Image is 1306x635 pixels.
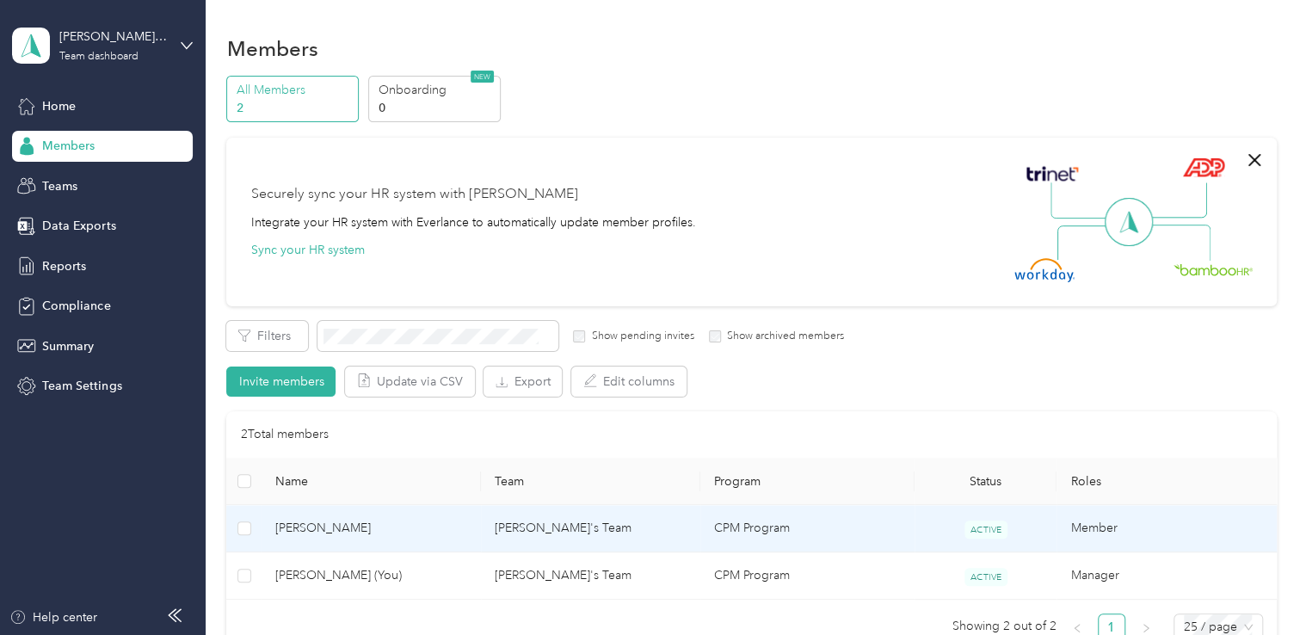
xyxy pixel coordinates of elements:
[915,458,1057,505] th: Status
[42,297,110,315] span: Compliance
[721,329,844,344] label: Show archived members
[9,608,97,626] button: Help center
[262,458,481,505] th: Name
[481,552,700,600] td: Mark's Team
[42,177,77,195] span: Teams
[226,40,317,58] h1: Members
[1072,623,1082,633] span: left
[1057,225,1117,260] img: Line Left Down
[484,367,562,397] button: Export
[226,321,308,351] button: Filters
[1141,623,1151,633] span: right
[700,552,915,600] td: CPM Program
[585,329,693,344] label: Show pending invites
[481,458,700,505] th: Team
[42,137,95,155] span: Members
[378,99,495,117] p: 0
[1057,552,1276,600] td: Manager
[1050,182,1111,219] img: Line Left Up
[42,337,94,355] span: Summary
[42,97,76,115] span: Home
[250,184,577,205] div: Securely sync your HR system with [PERSON_NAME]
[275,519,467,538] span: [PERSON_NAME]
[964,568,1007,586] span: ACTIVE
[250,241,364,259] button: Sync your HR system
[226,367,336,397] button: Invite members
[1022,162,1082,186] img: Trinet
[571,367,687,397] button: Edit columns
[42,377,121,395] span: Team Settings
[240,425,328,444] p: 2 Total members
[59,52,139,62] div: Team dashboard
[1210,539,1306,635] iframe: Everlance-gr Chat Button Frame
[700,505,915,552] td: CPM Program
[262,505,481,552] td: Jon Dalton
[275,566,467,585] span: [PERSON_NAME] (You)
[1174,263,1253,275] img: BambooHR
[964,521,1007,539] span: ACTIVE
[59,28,167,46] div: [PERSON_NAME]'s Team
[1057,458,1276,505] th: Roles
[345,367,475,397] button: Update via CSV
[250,213,695,231] div: Integrate your HR system with Everlance to automatically update member profiles.
[1057,505,1276,552] td: Member
[275,474,467,489] span: Name
[1014,258,1075,282] img: Workday
[237,99,354,117] p: 2
[700,458,915,505] th: Program
[42,257,86,275] span: Reports
[1150,225,1211,262] img: Line Right Down
[378,81,495,99] p: Onboarding
[42,217,115,235] span: Data Exports
[237,81,354,99] p: All Members
[1147,182,1207,219] img: Line Right Up
[262,552,481,600] td: Mark Wilder (You)
[481,505,700,552] td: Mark's Team
[471,71,494,83] span: NEW
[1182,157,1224,177] img: ADP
